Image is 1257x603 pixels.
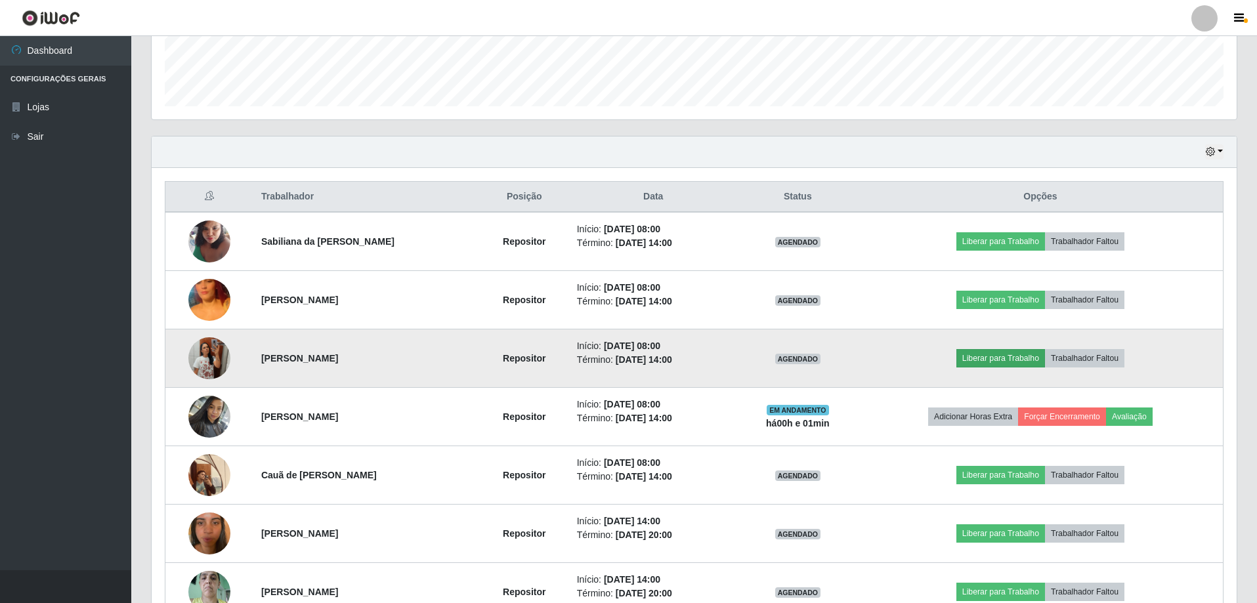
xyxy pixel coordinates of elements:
[1045,291,1124,309] button: Trabalhador Faltou
[261,236,394,247] strong: Sabiliana da [PERSON_NAME]
[188,262,230,337] img: 1750776308901.jpeg
[577,528,730,542] li: Término:
[616,588,672,598] time: [DATE] 20:00
[1045,524,1124,543] button: Trabalhador Faltou
[616,471,672,482] time: [DATE] 14:00
[1045,466,1124,484] button: Trabalhador Faltou
[261,295,338,305] strong: [PERSON_NAME]
[1106,407,1153,426] button: Avaliação
[577,587,730,600] li: Término:
[261,587,338,597] strong: [PERSON_NAME]
[738,182,858,213] th: Status
[480,182,569,213] th: Posição
[956,291,1045,309] button: Liberar para Trabalho
[261,353,338,364] strong: [PERSON_NAME]
[775,470,821,481] span: AGENDADO
[604,574,660,585] time: [DATE] 14:00
[604,516,660,526] time: [DATE] 14:00
[956,232,1045,251] button: Liberar para Trabalho
[188,496,230,571] img: 1748978013900.jpeg
[188,321,230,396] img: 1756950794963.jpeg
[577,398,730,411] li: Início:
[775,529,821,539] span: AGENDADO
[577,295,730,308] li: Término:
[503,587,545,597] strong: Repositor
[616,413,672,423] time: [DATE] 14:00
[858,182,1224,213] th: Opções
[261,470,377,480] strong: Cauã de [PERSON_NAME]
[577,281,730,295] li: Início:
[577,222,730,236] li: Início:
[261,528,338,539] strong: [PERSON_NAME]
[1045,583,1124,601] button: Trabalhador Faltou
[616,354,672,365] time: [DATE] 14:00
[577,514,730,528] li: Início:
[577,470,730,484] li: Término:
[503,470,545,480] strong: Repositor
[253,182,480,213] th: Trabalhador
[188,447,230,503] img: 1757443327952.jpeg
[22,10,80,26] img: CoreUI Logo
[188,388,230,444] img: 1758636912979.jpeg
[577,236,730,250] li: Término:
[616,296,672,306] time: [DATE] 14:00
[577,573,730,587] li: Início:
[1018,407,1106,426] button: Forçar Encerramento
[766,418,830,428] strong: há 00 h e 01 min
[503,411,545,422] strong: Repositor
[956,349,1045,367] button: Liberar para Trabalho
[956,466,1045,484] button: Liberar para Trabalho
[775,354,821,364] span: AGENDADO
[616,530,672,540] time: [DATE] 20:00
[577,353,730,367] li: Término:
[577,339,730,353] li: Início:
[604,457,660,468] time: [DATE] 08:00
[775,587,821,598] span: AGENDADO
[604,282,660,293] time: [DATE] 08:00
[956,524,1045,543] button: Liberar para Trabalho
[577,411,730,425] li: Término:
[604,341,660,351] time: [DATE] 08:00
[604,224,660,234] time: [DATE] 08:00
[577,456,730,470] li: Início:
[616,238,672,248] time: [DATE] 14:00
[928,407,1018,426] button: Adicionar Horas Extra
[1045,232,1124,251] button: Trabalhador Faltou
[503,295,545,305] strong: Repositor
[188,213,230,269] img: 1749411352336.jpeg
[503,353,545,364] strong: Repositor
[956,583,1045,601] button: Liberar para Trabalho
[503,236,545,247] strong: Repositor
[503,528,545,539] strong: Repositor
[1045,349,1124,367] button: Trabalhador Faltou
[767,405,829,415] span: EM ANDAMENTO
[261,411,338,422] strong: [PERSON_NAME]
[775,237,821,247] span: AGENDADO
[569,182,738,213] th: Data
[775,295,821,306] span: AGENDADO
[604,399,660,409] time: [DATE] 08:00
